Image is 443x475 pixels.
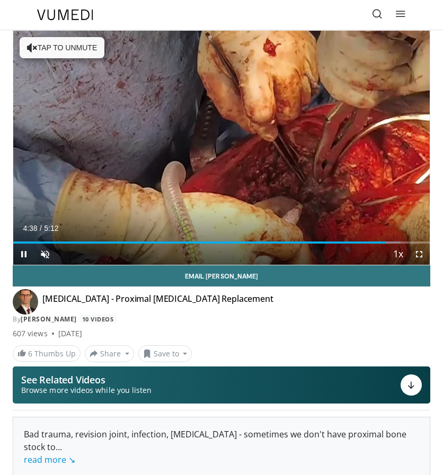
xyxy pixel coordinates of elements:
a: read more ↘ [24,454,75,465]
button: Unmute [34,244,56,265]
button: Share [85,345,134,362]
button: Tap to unmute [20,37,104,58]
div: By [13,315,430,324]
span: Browse more videos while you listen [21,385,152,396]
video-js: Video Player [13,31,430,265]
a: [PERSON_NAME] [21,315,77,324]
span: 4:38 [23,224,37,232]
button: Save to [138,345,192,362]
span: 607 views [13,328,48,339]
a: Email [PERSON_NAME] [13,265,430,286]
span: / [40,224,42,232]
h4: [MEDICAL_DATA] - Proximal [MEDICAL_DATA] Replacement [42,293,273,310]
button: Playback Rate [387,244,409,265]
button: Pause [13,244,34,265]
img: Avatar [13,289,38,315]
div: Progress Bar [13,241,430,244]
p: See Related Videos [21,374,152,385]
div: Bad trauma, revision joint, infection, [MEDICAL_DATA] - sometimes we don't have proximal bone sto... [24,428,419,466]
img: VuMedi Logo [37,10,93,20]
a: 6 Thumbs Up [13,345,81,362]
a: 10 Videos [78,315,117,324]
span: ... [24,441,75,465]
button: See Related Videos Browse more videos while you listen [13,366,430,404]
button: Fullscreen [409,244,430,265]
span: 5:12 [44,224,58,232]
div: [DATE] [58,328,82,339]
span: 6 [28,348,32,359]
